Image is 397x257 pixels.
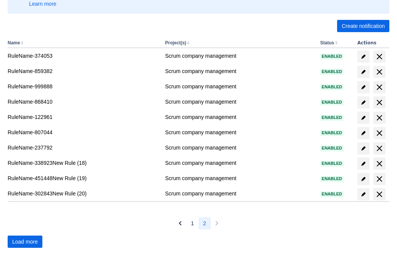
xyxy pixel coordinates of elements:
[354,38,389,48] th: Actions
[360,115,366,121] span: edit
[8,144,159,151] div: RuleName-237792
[203,217,206,229] span: 2
[375,190,384,199] span: delete
[8,236,42,248] button: Load more
[360,69,366,75] span: edit
[8,52,159,60] div: RuleName-374053
[165,52,314,60] div: Scrum company management
[320,70,344,74] span: Enabled
[320,100,344,104] span: Enabled
[165,190,314,197] div: Scrum company management
[360,54,366,60] span: edit
[320,40,334,46] button: Status
[342,20,385,32] span: Create notification
[320,54,344,59] span: Enabled
[360,161,366,167] span: edit
[375,52,384,61] span: delete
[320,177,344,181] span: Enabled
[360,191,366,197] span: edit
[337,20,389,32] button: Create notification
[360,99,366,106] span: edit
[8,190,159,197] div: RuleName-302843New Rule (20)
[320,192,344,196] span: Enabled
[360,130,366,136] span: edit
[375,159,384,168] span: delete
[165,128,314,136] div: Scrum company management
[375,83,384,92] span: delete
[375,67,384,76] span: delete
[8,113,159,121] div: RuleName-122961
[8,98,159,106] div: RuleName-868410
[165,174,314,182] div: Scrum company management
[320,161,344,166] span: Enabled
[320,146,344,150] span: Enabled
[360,145,366,151] span: edit
[165,40,186,46] button: Project(s)
[174,217,186,229] button: Previous
[186,217,198,229] button: Page 1
[174,217,223,229] nav: Pagination
[211,217,223,229] button: Next
[12,236,38,248] span: Load more
[165,67,314,75] div: Scrum company management
[8,67,159,75] div: RuleName-859382
[8,174,159,182] div: RuleName-451448New Rule (19)
[165,159,314,167] div: Scrum company management
[191,217,194,229] span: 1
[165,98,314,106] div: Scrum company management
[198,217,211,229] button: Page 2
[375,113,384,122] span: delete
[375,144,384,153] span: delete
[375,174,384,184] span: delete
[320,115,344,120] span: Enabled
[375,98,384,107] span: delete
[320,131,344,135] span: Enabled
[320,85,344,89] span: Enabled
[8,40,20,46] button: Name
[165,113,314,121] div: Scrum company management
[165,144,314,151] div: Scrum company management
[8,159,159,167] div: RuleName-338923New Rule (18)
[375,128,384,138] span: delete
[8,128,159,136] div: RuleName-807044
[8,83,159,90] div: RuleName-999888
[165,83,314,90] div: Scrum company management
[360,176,366,182] span: edit
[360,84,366,90] span: edit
